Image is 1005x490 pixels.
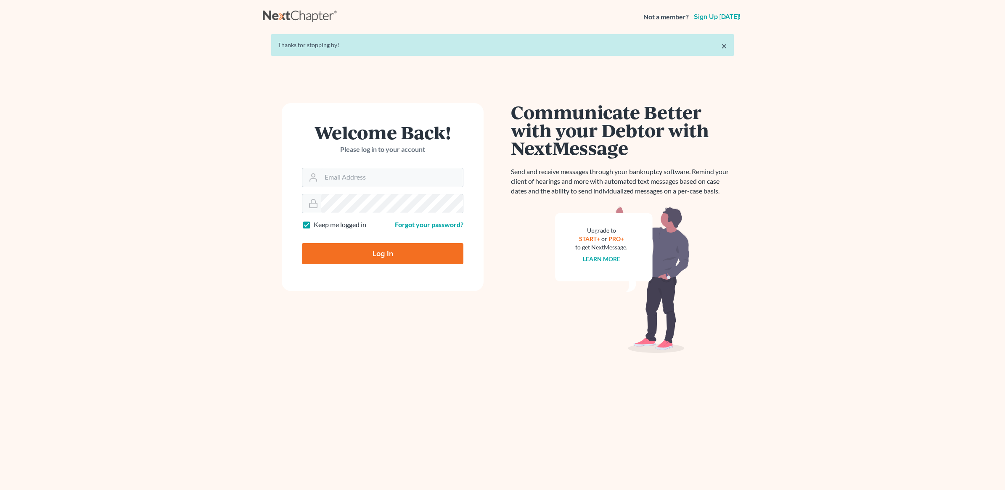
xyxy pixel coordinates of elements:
[579,235,600,242] a: START+
[575,243,627,252] div: to get NextMessage.
[302,145,463,154] p: Please log in to your account
[395,220,463,228] a: Forgot your password?
[643,12,689,22] strong: Not a member?
[511,103,734,157] h1: Communicate Better with your Debtor with NextMessage
[321,168,463,187] input: Email Address
[302,123,463,141] h1: Welcome Back!
[314,220,366,230] label: Keep me logged in
[575,226,627,235] div: Upgrade to
[278,41,727,49] div: Thanks for stopping by!
[721,41,727,51] a: ×
[302,243,463,264] input: Log In
[583,255,620,262] a: Learn more
[601,235,607,242] span: or
[692,13,742,20] a: Sign up [DATE]!
[555,206,690,353] img: nextmessage_bg-59042aed3d76b12b5cd301f8e5b87938c9018125f34e5fa2b7a6b67550977c72.svg
[608,235,624,242] a: PRO+
[511,167,734,196] p: Send and receive messages through your bankruptcy software. Remind your client of hearings and mo...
